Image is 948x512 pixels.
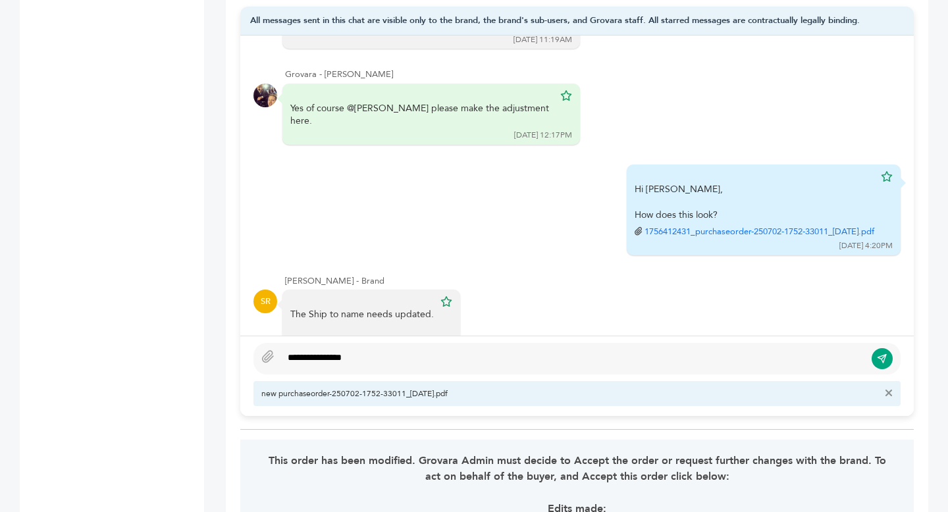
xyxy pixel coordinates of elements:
[645,226,874,238] a: 1756412431_purchaseorder-250702-1752-33011_[DATE].pdf
[253,290,277,313] div: SR
[290,334,434,347] div: [PERSON_NAME]
[290,308,434,347] div: The Ship to name needs updated.
[635,183,874,238] div: Hi [PERSON_NAME],
[635,209,874,222] div: How does this look?
[285,275,901,287] div: [PERSON_NAME] - Brand
[240,7,914,36] div: All messages sent in this chat are visible only to the brand, the brand's sub-users, and Grovara ...
[513,34,572,45] div: [DATE] 11:19AM
[261,388,878,399] span: new purchaseorder-250702-1752-33011_[DATE].pdf
[290,102,554,128] div: Yes of course @[PERSON_NAME] please make the adjustment here.
[267,453,887,484] p: This order has been modified. Grovara Admin must decide to Accept the order or request further ch...
[285,68,901,80] div: Grovara - [PERSON_NAME]
[839,240,893,251] div: [DATE] 4:20PM
[514,130,572,141] div: [DATE] 12:17PM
